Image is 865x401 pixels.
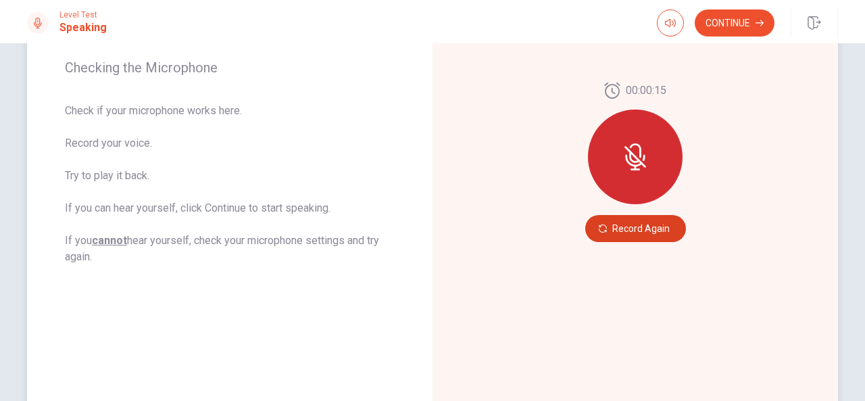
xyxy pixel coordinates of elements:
[65,60,395,76] span: Checking the Microphone
[585,215,686,242] button: Record Again
[92,234,127,247] u: cannot
[65,103,395,265] span: Check if your microphone works here. Record your voice. Try to play it back. If you can hear your...
[59,20,107,36] h1: Speaking
[59,10,107,20] span: Level Test
[626,82,666,99] span: 00:00:15
[695,9,774,37] button: Continue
